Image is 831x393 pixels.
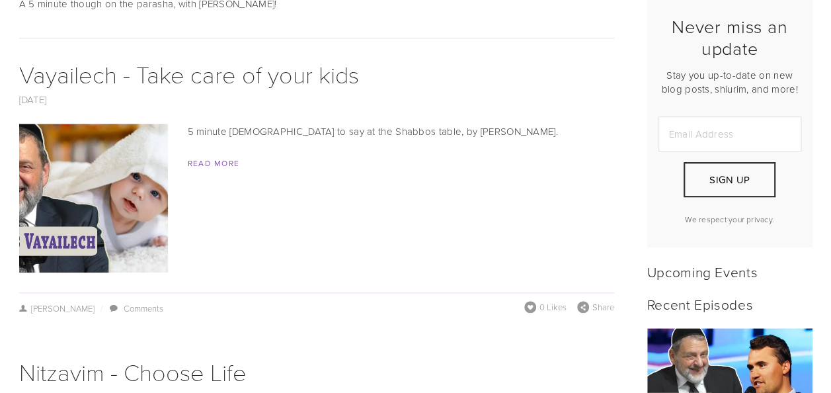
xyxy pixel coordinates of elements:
a: [DATE] [19,93,47,107]
h2: Never miss an update [658,16,801,59]
h2: Upcoming Events [647,263,812,280]
input: Email Address [658,116,801,152]
a: [PERSON_NAME] [19,302,95,314]
span: Sign Up [709,173,750,187]
a: Nitzavim - Choose Life [19,355,247,388]
h2: Recent Episodes [647,296,812,312]
a: Read More [188,157,240,169]
p: Stay you up-to-date on new blog posts, shiurim, and more! [658,68,801,96]
span: / [95,302,108,314]
p: 5 minute [DEMOGRAPHIC_DATA] to say at the Shabbos table, by [PERSON_NAME]. [19,124,614,140]
p: We respect your privacy. [658,214,801,225]
a: Comments [124,302,163,314]
div: Share [577,301,614,313]
span: 0 Likes [539,301,567,313]
a: Vayailech - Take care of your kids [19,58,359,90]
button: Sign Up [684,162,775,197]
